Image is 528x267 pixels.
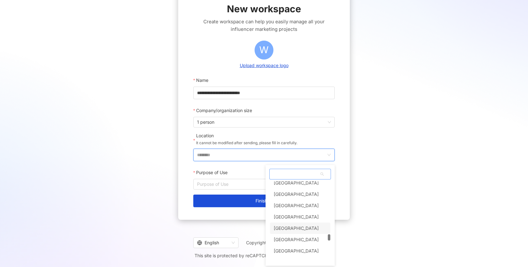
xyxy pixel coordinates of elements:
div: [GEOGRAPHIC_DATA] [274,234,319,245]
div: Peru [270,211,330,223]
input: Name [193,87,335,99]
div: Paraguay [270,200,330,211]
span: 1 person [197,117,331,127]
p: It cannot be modified after sending, please fill in carefully. [196,140,297,146]
div: [GEOGRAPHIC_DATA] [274,177,319,189]
div: English [197,238,229,248]
span: This site is protected by reCAPTCHA [195,252,333,259]
span: Copyright © 2025 All Rights Reserved. [246,239,335,247]
div: [GEOGRAPHIC_DATA] [274,245,319,257]
span: Create workspace can help you easily manage all your influencer marketing projects [193,18,335,33]
span: down [327,153,331,157]
div: [GEOGRAPHIC_DATA] [274,200,319,211]
span: New workspace [227,2,301,15]
label: Purpose of Use [193,166,232,179]
div: Location [196,133,297,139]
span: Finished [256,198,272,203]
div: Papua New Guinea [270,189,330,200]
div: Panama [270,177,330,189]
div: Pitcairn Islands [270,234,330,245]
div: [GEOGRAPHIC_DATA] [274,211,319,223]
div: Poland [270,245,330,257]
label: Company/organization size [193,104,256,117]
span: W [259,43,269,57]
button: Upload workspace logo [238,62,290,69]
div: [GEOGRAPHIC_DATA] [274,189,319,200]
div: [GEOGRAPHIC_DATA] [274,223,319,234]
div: Philippines [270,223,330,234]
label: Name [193,74,213,87]
button: Finished [193,195,335,207]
